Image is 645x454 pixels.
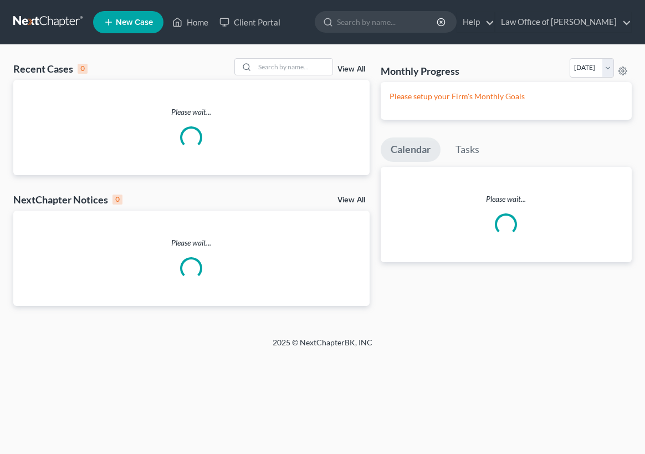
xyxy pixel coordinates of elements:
p: Please wait... [381,193,632,205]
a: Help [457,12,494,32]
input: Search by name... [337,12,438,32]
p: Please wait... [13,237,370,248]
a: Calendar [381,137,441,162]
a: Law Office of [PERSON_NAME] [495,12,631,32]
a: Client Portal [214,12,286,32]
input: Search by name... [255,59,332,75]
div: 2025 © NextChapterBK, INC [57,337,588,357]
h3: Monthly Progress [381,64,459,78]
a: Tasks [446,137,489,162]
div: 0 [78,64,88,74]
a: View All [337,65,365,73]
span: New Case [116,18,153,27]
div: NextChapter Notices [13,193,122,206]
a: View All [337,196,365,204]
div: 0 [112,195,122,205]
p: Please setup your Firm's Monthly Goals [390,91,623,102]
div: Recent Cases [13,62,88,75]
a: Home [167,12,214,32]
p: Please wait... [13,106,370,118]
